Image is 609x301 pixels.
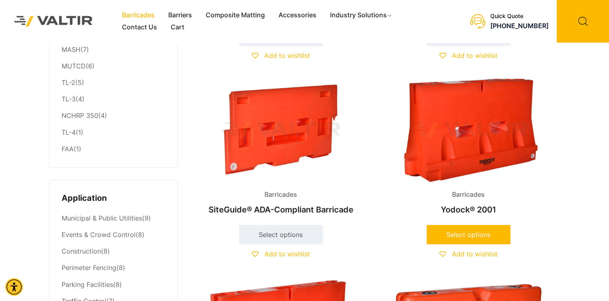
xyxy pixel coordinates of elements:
[382,78,555,182] img: Barricades
[194,78,368,182] img: Barricades
[161,9,199,21] a: Barriers
[62,227,165,243] li: (8)
[446,189,491,201] span: Barricades
[164,21,191,33] a: Cart
[452,250,498,258] span: Add to wishlist
[194,201,368,219] h2: SiteGuide® ADA-Compliant Barricade
[258,189,303,201] span: Barricades
[62,91,165,108] li: (4)
[264,52,310,60] span: Add to wishlist
[62,95,76,103] a: TL-3
[382,201,555,219] h2: Yodock® 2001
[62,111,98,120] a: NCHRP 350
[62,78,75,87] a: TL-2
[452,52,498,60] span: Add to wishlist
[440,52,498,60] a: Add to wishlist
[62,280,113,289] a: Parking Facilities
[264,250,310,258] span: Add to wishlist
[490,22,549,30] a: call (888) 496-3625
[62,41,165,58] li: (7)
[5,278,23,296] div: Accessibility Menu
[490,13,549,20] div: Quick Quote
[62,141,165,155] li: (1)
[62,276,165,293] li: (8)
[115,21,164,33] a: Contact Us
[252,52,310,60] a: Add to wishlist
[62,58,165,75] li: (6)
[239,225,323,244] a: Select options for “SiteGuide® ADA-Compliant Barricade”
[62,214,142,222] a: Municipal & Public Utilities
[62,108,165,124] li: (4)
[62,264,116,272] a: Perimeter Fencing
[62,231,136,239] a: Events & Crowd Control
[62,62,86,70] a: MUTCD
[62,210,165,227] li: (9)
[382,78,555,219] a: BarricadesYodock® 2001
[194,78,368,219] a: BarricadesSiteGuide® ADA-Compliant Barricade
[440,250,498,258] a: Add to wishlist
[115,9,161,21] a: Barricades
[427,225,510,244] a: Select options for “Yodock® 2001”
[252,250,310,258] a: Add to wishlist
[62,75,165,91] li: (5)
[272,9,323,21] a: Accessories
[62,145,74,153] a: FAA
[6,8,101,35] img: Valtir Rentals
[62,192,165,204] h4: Application
[62,243,165,260] li: (8)
[62,247,101,255] a: Construction
[62,45,81,54] a: MASH
[62,260,165,276] li: (8)
[62,128,76,136] a: TL-4
[62,124,165,141] li: (1)
[199,9,272,21] a: Composite Matting
[323,9,399,21] a: Industry Solutions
